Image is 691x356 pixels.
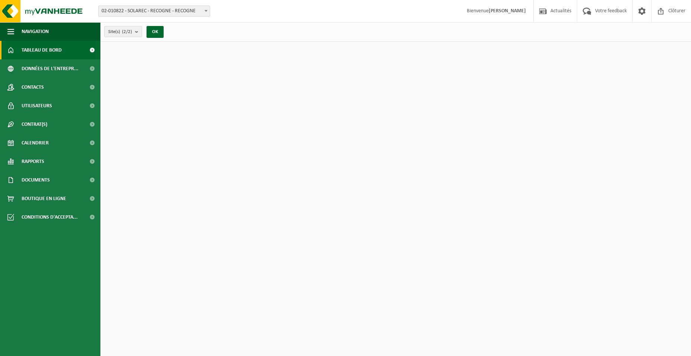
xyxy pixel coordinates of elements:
[98,6,210,17] span: 02-010822 - SOLAREC - RECOGNE - RECOGNE
[22,208,78,226] span: Conditions d'accepta...
[22,171,50,189] span: Documents
[22,189,66,208] span: Boutique en ligne
[22,59,78,78] span: Données de l'entrepr...
[147,26,164,38] button: OK
[22,115,47,134] span: Contrat(s)
[104,26,142,37] button: Site(s)(2/2)
[108,26,132,37] span: Site(s)
[22,152,44,171] span: Rapports
[99,6,210,16] span: 02-010822 - SOLAREC - RECOGNE - RECOGNE
[22,97,52,115] span: Utilisateurs
[489,8,526,14] strong: [PERSON_NAME]
[22,22,49,41] span: Navigation
[22,41,62,59] span: Tableau de bord
[122,29,132,34] count: (2/2)
[22,134,49,152] span: Calendrier
[22,78,44,97] span: Contacts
